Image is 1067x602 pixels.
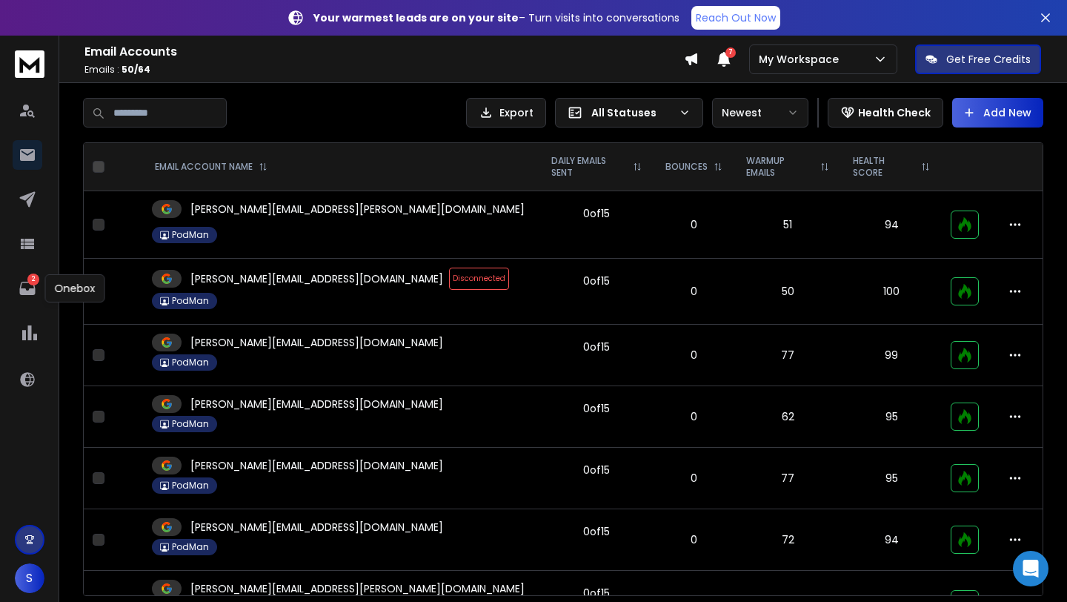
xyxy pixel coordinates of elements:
[583,463,610,477] div: 0 of 15
[665,161,708,173] p: BOUNCES
[662,532,725,547] p: 0
[591,105,673,120] p: All Statuses
[190,202,525,216] p: [PERSON_NAME][EMAIL_ADDRESS][PERSON_NAME][DOMAIN_NAME]
[759,52,845,67] p: My Workspace
[583,586,610,601] div: 0 of 15
[712,98,808,128] button: Newest
[734,386,841,448] td: 62
[734,509,841,571] td: 72
[122,63,150,76] span: 50 / 64
[190,335,443,350] p: [PERSON_NAME][EMAIL_ADDRESS][DOMAIN_NAME]
[746,155,814,179] p: WARMUP EMAILS
[841,386,942,448] td: 95
[313,10,519,25] strong: Your warmest leads are on your site
[15,563,44,593] button: S
[841,259,942,325] td: 100
[853,155,915,179] p: HEALTH SCORE
[583,206,610,221] div: 0 of 15
[466,98,546,128] button: Export
[734,448,841,509] td: 77
[190,581,525,596] p: [PERSON_NAME][EMAIL_ADDRESS][PERSON_NAME][DOMAIN_NAME]
[662,217,725,232] p: 0
[13,274,42,303] a: 2
[313,10,679,25] p: – Turn visits into conversations
[583,274,610,288] div: 0 of 15
[734,325,841,386] td: 77
[828,98,943,128] button: Health Check
[84,64,684,76] p: Emails :
[583,524,610,539] div: 0 of 15
[691,6,780,30] a: Reach Out Now
[172,295,209,307] p: PodMan
[172,357,209,368] p: PodMan
[190,520,443,535] p: [PERSON_NAME][EMAIL_ADDRESS][DOMAIN_NAME]
[662,409,725,424] p: 0
[841,448,942,509] td: 95
[155,161,267,173] div: EMAIL ACCOUNT NAME
[551,155,628,179] p: DAILY EMAILS SENT
[45,274,105,302] div: Onebox
[725,47,736,58] span: 7
[172,480,209,492] p: PodMan
[662,348,725,363] p: 0
[734,191,841,259] td: 51
[952,98,1043,128] button: Add New
[583,340,610,354] div: 0 of 15
[190,271,443,286] p: [PERSON_NAME][EMAIL_ADDRESS][DOMAIN_NAME]
[841,509,942,571] td: 94
[858,105,931,120] p: Health Check
[662,284,725,299] p: 0
[841,191,942,259] td: 94
[190,458,443,473] p: [PERSON_NAME][EMAIL_ADDRESS][DOMAIN_NAME]
[84,43,684,61] h1: Email Accounts
[449,268,509,290] span: Disconnected
[190,397,443,411] p: [PERSON_NAME][EMAIL_ADDRESS][DOMAIN_NAME]
[15,50,44,78] img: logo
[172,418,209,430] p: PodMan
[696,10,776,25] p: Reach Out Now
[27,274,39,285] p: 2
[915,44,1041,74] button: Get Free Credits
[946,52,1031,67] p: Get Free Credits
[583,401,610,416] div: 0 of 15
[172,229,209,241] p: PodMan
[662,471,725,486] p: 0
[734,259,841,325] td: 50
[1013,551,1048,586] div: Open Intercom Messenger
[172,541,209,553] p: PodMan
[841,325,942,386] td: 99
